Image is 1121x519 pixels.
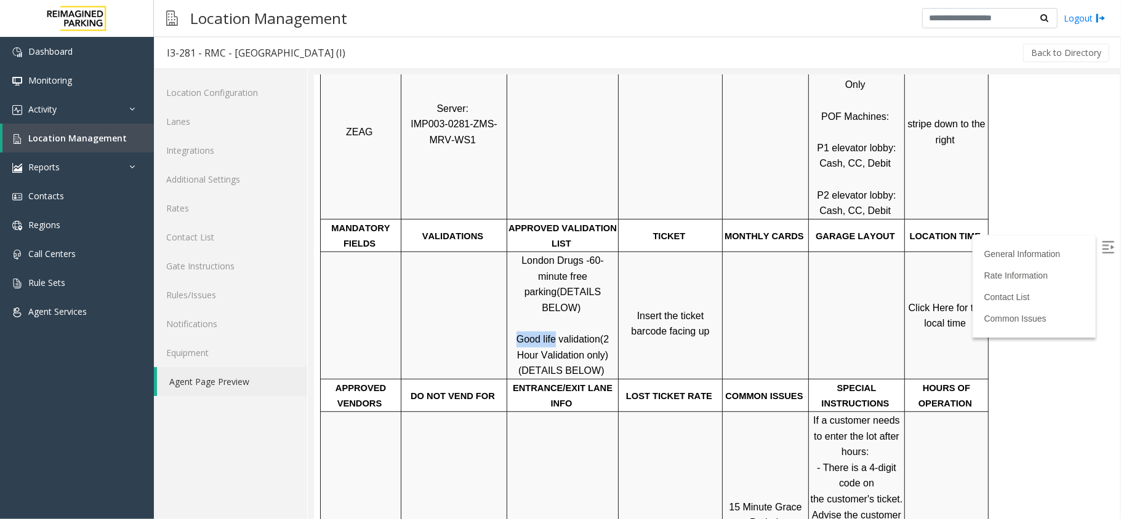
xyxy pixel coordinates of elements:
img: 'icon' [12,250,22,259]
img: 'icon' [12,221,22,231]
span: COMMON ISSUES [411,316,489,326]
span: Good life validation [203,259,286,269]
img: pageIcon [166,3,178,33]
a: Lanes [154,107,307,136]
span: Agent Services [28,306,87,317]
span: LOCATION TIME [596,156,667,166]
h3: Location Management [184,3,353,33]
img: 'icon' [12,105,22,115]
img: 'icon' [12,76,22,86]
a: Agent Page Preview [157,367,307,396]
div: I3-281 - RMC - [GEOGRAPHIC_DATA] (I) [167,45,345,61]
img: Open/Close Sidebar Menu [788,166,800,178]
span: (DETAILS BELOW) [204,290,291,301]
button: Back to Directory [1023,44,1109,62]
span: 15 Minute Grace Period [415,427,491,453]
span: Contacts [28,190,64,202]
img: logout [1096,12,1106,25]
span: LOST TICKET RATE [312,316,398,326]
span: Regions [28,219,60,231]
a: General Information [670,174,747,184]
a: Contact List [154,223,307,252]
span: (2 Hour Validation only) [203,259,298,285]
a: Common Issues [670,239,733,248]
img: 'icon' [12,47,22,57]
span: If a customer needs to enter the lot after hours: [499,340,589,382]
img: 'icon' [12,192,22,202]
span: Monitoring [28,74,72,86]
span: SPECIAL INSTRUCTIONS [508,308,576,334]
span: Location Management [28,132,127,144]
a: Rate Information [670,196,734,205]
img: 'icon' [12,134,22,144]
span: P1 elevator lobby: Cash, CC, Debit [503,68,585,94]
span: Insert the ticket barcode facing up [317,236,395,262]
a: Logout [1064,12,1106,25]
span: Server: [123,28,155,39]
img: 'icon' [12,307,22,317]
span: Call Centers [28,248,76,259]
span: Dashboard [28,46,73,57]
img: 'icon' [12,163,22,173]
a: Location Configuration [154,78,307,107]
span: (DETAILS BELOW) [228,212,290,238]
span: DO NOT VEND FOR [97,316,181,326]
span: MONTHLY CARDS [411,156,490,166]
span: VALIDATIONS [108,156,169,166]
a: Integrations [154,136,307,165]
span: 60-minute free parking [211,180,290,222]
a: Rules/Issues [154,280,307,309]
span: - There is a 4-digit code on the customer's ticket. [497,387,589,429]
span: GARAGE LAYOUT [502,156,581,166]
span: POF Machines: [507,36,575,47]
span: APPROVED VENDORS [22,308,74,334]
a: Click Here for the local time [595,228,673,254]
span: London Drugs - [207,180,275,191]
span: Advise the customer to [496,435,590,461]
span: stripe down to the right [593,44,674,70]
a: Equipment [154,338,307,367]
span: MANDATORY FIELDS [17,148,78,174]
span: P2 elevator lobby: Cash, CC, Debit [503,115,585,141]
img: 'icon' [12,279,22,288]
span: Rule Sets [28,277,65,288]
span: IMP003-0281-ZMS-MRV-WS1 [97,44,183,70]
a: Rates [154,194,307,223]
span: TICKET [339,156,372,166]
span: Reports [28,161,60,173]
span: ENTRANCE/EXIT LANE INFO [199,308,301,334]
span: Activity [28,103,57,115]
a: Location Management [2,124,154,153]
a: Contact List [670,217,716,227]
span: APPROVED VALIDATION LIST [195,148,305,174]
a: Notifications [154,309,307,338]
a: Additional Settings [154,165,307,194]
span: ZEAG [32,52,59,62]
a: Gate Instructions [154,252,307,280]
span: HOURS OF OPERATION [605,308,659,334]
